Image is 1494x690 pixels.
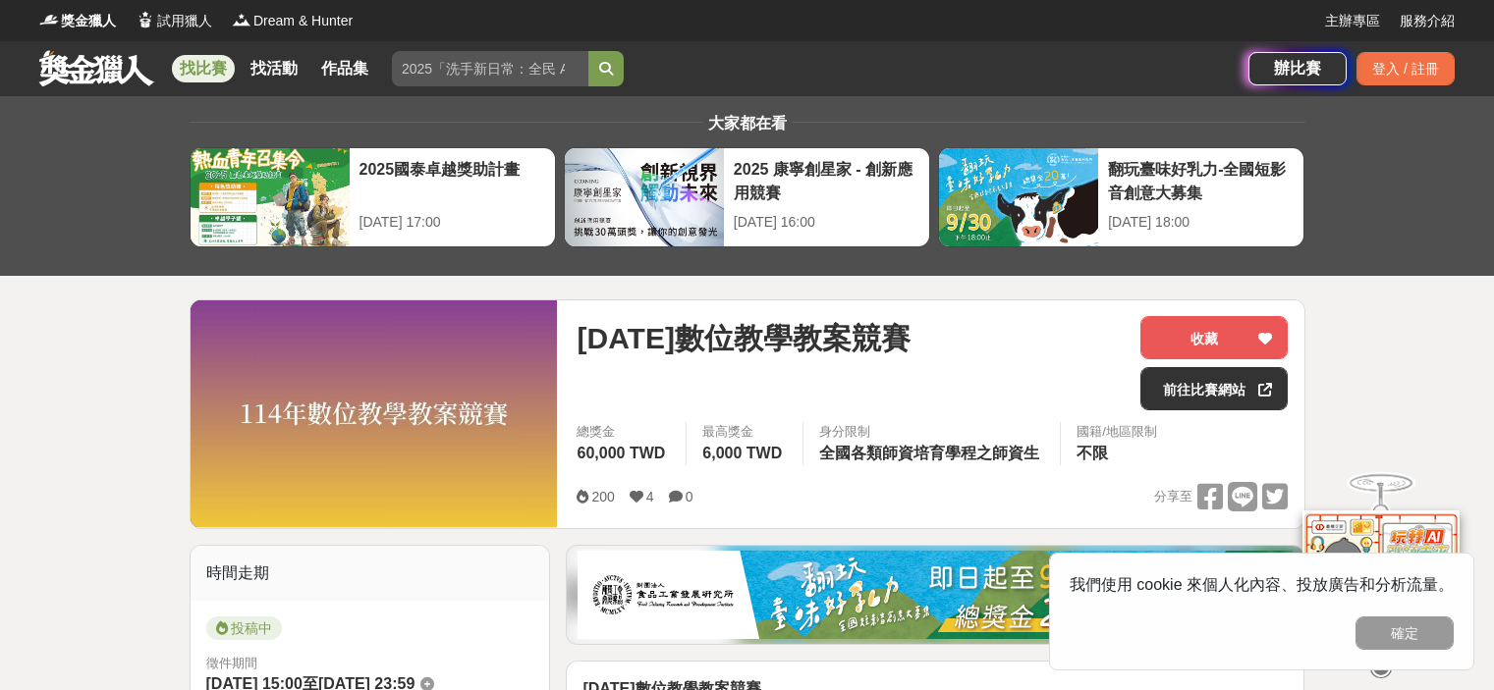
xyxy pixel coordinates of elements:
[232,11,353,31] a: LogoDream & Hunter
[190,147,556,247] a: 2025國泰卓越獎助計畫[DATE] 17:00
[1077,422,1157,442] div: 國籍/地區限制
[1356,52,1455,85] div: 登入 / 註冊
[243,55,305,82] a: 找活動
[360,212,545,233] div: [DATE] 17:00
[191,300,558,527] img: Cover Image
[577,422,670,442] span: 總獎金
[591,489,614,504] span: 200
[39,11,116,31] a: Logo獎金獵人
[1302,510,1460,641] img: d2146d9a-e6f6-4337-9592-8cefde37ba6b.png
[702,422,787,442] span: 最高獎金
[360,158,545,202] div: 2025國泰卓越獎助計畫
[313,55,376,82] a: 作品集
[1154,482,1192,511] span: 分享至
[734,158,919,202] div: 2025 康寧創星家 - 創新應用競賽
[703,115,792,132] span: 大家都在看
[646,489,654,504] span: 4
[1248,52,1347,85] a: 辦比賽
[136,11,212,31] a: Logo試用獵人
[578,551,1293,639] img: 1c81a89c-c1b3-4fd6-9c6e-7d29d79abef5.jpg
[1356,616,1454,650] button: 確定
[1077,445,1108,461] span: 不限
[1140,316,1288,359] button: 收藏
[819,422,1044,442] div: 身分限制
[39,10,59,29] img: Logo
[232,10,251,29] img: Logo
[734,212,919,233] div: [DATE] 16:00
[1070,576,1454,593] span: 我們使用 cookie 來個人化內容、投放廣告和分析流量。
[1400,11,1455,31] a: 服務介紹
[819,445,1039,461] span: 全國各類師資培育學程之師資生
[577,445,665,461] span: 60,000 TWD
[172,55,235,82] a: 找比賽
[564,147,930,247] a: 2025 康寧創星家 - 創新應用競賽[DATE] 16:00
[577,316,910,360] span: [DATE]數位教學教案競賽
[157,11,212,31] span: 試用獵人
[191,546,550,601] div: 時間走期
[938,147,1304,247] a: 翻玩臺味好乳力-全國短影音創意大募集[DATE] 18:00
[1140,367,1288,410] a: 前往比賽網站
[253,11,353,31] span: Dream & Hunter
[1325,11,1380,31] a: 主辦專區
[1108,158,1294,202] div: 翻玩臺味好乳力-全國短影音創意大募集
[686,489,693,504] span: 0
[1108,212,1294,233] div: [DATE] 18:00
[136,10,155,29] img: Logo
[206,616,282,640] span: 投稿中
[392,51,588,86] input: 2025「洗手新日常：全民 ALL IN」洗手歌全台徵選
[702,445,782,461] span: 6,000 TWD
[206,656,257,670] span: 徵件期間
[61,11,116,31] span: 獎金獵人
